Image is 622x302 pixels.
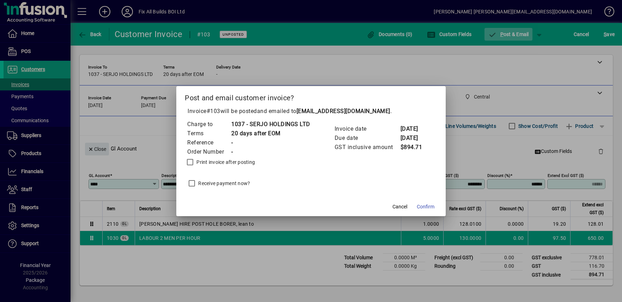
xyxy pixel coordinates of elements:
[400,143,428,152] td: $894.71
[185,107,437,116] p: Invoice will be posted .
[187,138,231,147] td: Reference
[414,201,437,213] button: Confirm
[400,124,428,134] td: [DATE]
[231,129,310,138] td: 20 days after EOM
[187,120,231,129] td: Charge to
[231,120,310,129] td: 1037 - SERJO HOLDINGS LTD
[297,108,390,114] b: [EMAIL_ADDRESS][DOMAIN_NAME]
[187,129,231,138] td: Terms
[195,159,255,166] label: Print invoice after posting
[197,180,250,187] label: Receive payment now?
[334,134,400,143] td: Due date
[231,138,310,147] td: -
[207,108,220,114] span: #103
[417,203,434,211] span: Confirm
[176,86,446,107] h2: Post and email customer invoice?
[392,203,407,211] span: Cancel
[400,134,428,143] td: [DATE]
[334,124,400,134] td: Invoice date
[334,143,400,152] td: GST inclusive amount
[187,147,231,156] td: Order Number
[257,108,390,114] span: and emailed to
[389,201,411,213] button: Cancel
[231,147,310,156] td: -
